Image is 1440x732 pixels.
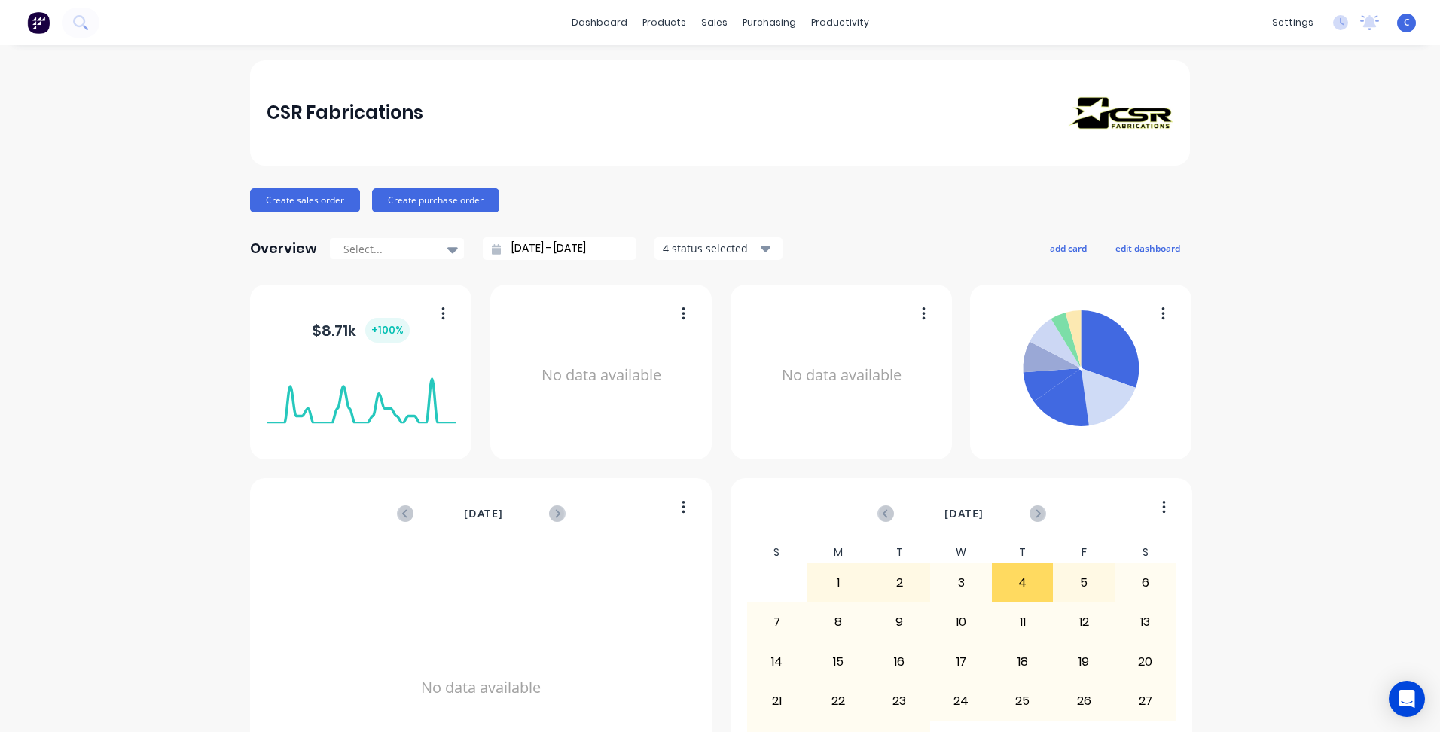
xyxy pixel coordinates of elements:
[993,643,1053,681] div: 18
[1053,541,1115,563] div: F
[654,237,783,260] button: 4 status selected
[1106,238,1190,258] button: edit dashboard
[808,564,868,602] div: 1
[1068,96,1173,129] img: CSR Fabrications
[250,188,360,212] button: Create sales order
[993,682,1053,720] div: 25
[267,98,423,128] div: CSR Fabrications
[869,541,931,563] div: T
[635,11,694,34] div: products
[747,682,807,720] div: 21
[931,564,991,602] div: 3
[1115,564,1176,602] div: 6
[1115,541,1176,563] div: S
[930,541,992,563] div: W
[747,304,936,447] div: No data available
[1054,682,1114,720] div: 26
[1389,681,1425,717] div: Open Intercom Messenger
[808,643,868,681] div: 15
[27,11,50,34] img: Factory
[808,603,868,641] div: 8
[870,682,930,720] div: 23
[944,505,984,522] span: [DATE]
[807,541,869,563] div: M
[694,11,735,34] div: sales
[365,318,410,343] div: + 100 %
[312,318,410,343] div: $ 8.71k
[808,682,868,720] div: 22
[1115,682,1176,720] div: 27
[747,603,807,641] div: 7
[250,233,317,264] div: Overview
[1115,643,1176,681] div: 20
[507,304,696,447] div: No data available
[1054,564,1114,602] div: 5
[992,541,1054,563] div: T
[931,603,991,641] div: 10
[372,188,499,212] button: Create purchase order
[804,11,877,34] div: productivity
[1040,238,1097,258] button: add card
[1054,643,1114,681] div: 19
[663,240,758,256] div: 4 status selected
[1404,16,1410,29] span: C
[931,643,991,681] div: 17
[735,11,804,34] div: purchasing
[993,603,1053,641] div: 11
[1265,11,1321,34] div: settings
[564,11,635,34] a: dashboard
[993,564,1053,602] div: 4
[870,643,930,681] div: 16
[464,505,503,522] span: [DATE]
[931,682,991,720] div: 24
[747,643,807,681] div: 14
[870,603,930,641] div: 9
[870,564,930,602] div: 2
[1054,603,1114,641] div: 12
[746,541,808,563] div: S
[1115,603,1176,641] div: 13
